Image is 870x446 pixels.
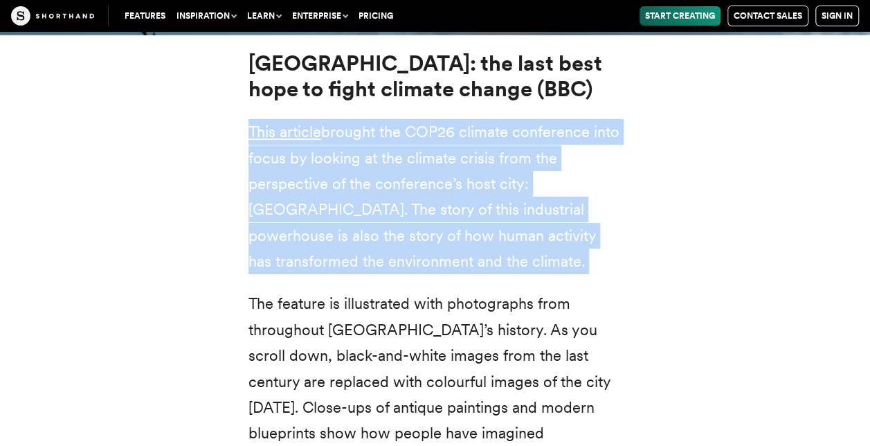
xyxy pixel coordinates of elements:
a: Sign in [815,6,859,26]
button: Enterprise [287,6,353,26]
img: The Craft [11,6,94,26]
a: This article [248,123,321,141]
button: Inspiration [171,6,242,26]
a: Start Creating [640,6,721,26]
p: brought the COP26 climate conference into focus by looking at the climate crisis from the perspec... [248,119,622,274]
button: Learn [242,6,287,26]
a: Features [119,6,171,26]
a: Pricing [353,6,399,26]
strong: [GEOGRAPHIC_DATA]: the last best hope to fight climate change (BBC) [248,51,602,102]
a: Contact Sales [727,6,808,26]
